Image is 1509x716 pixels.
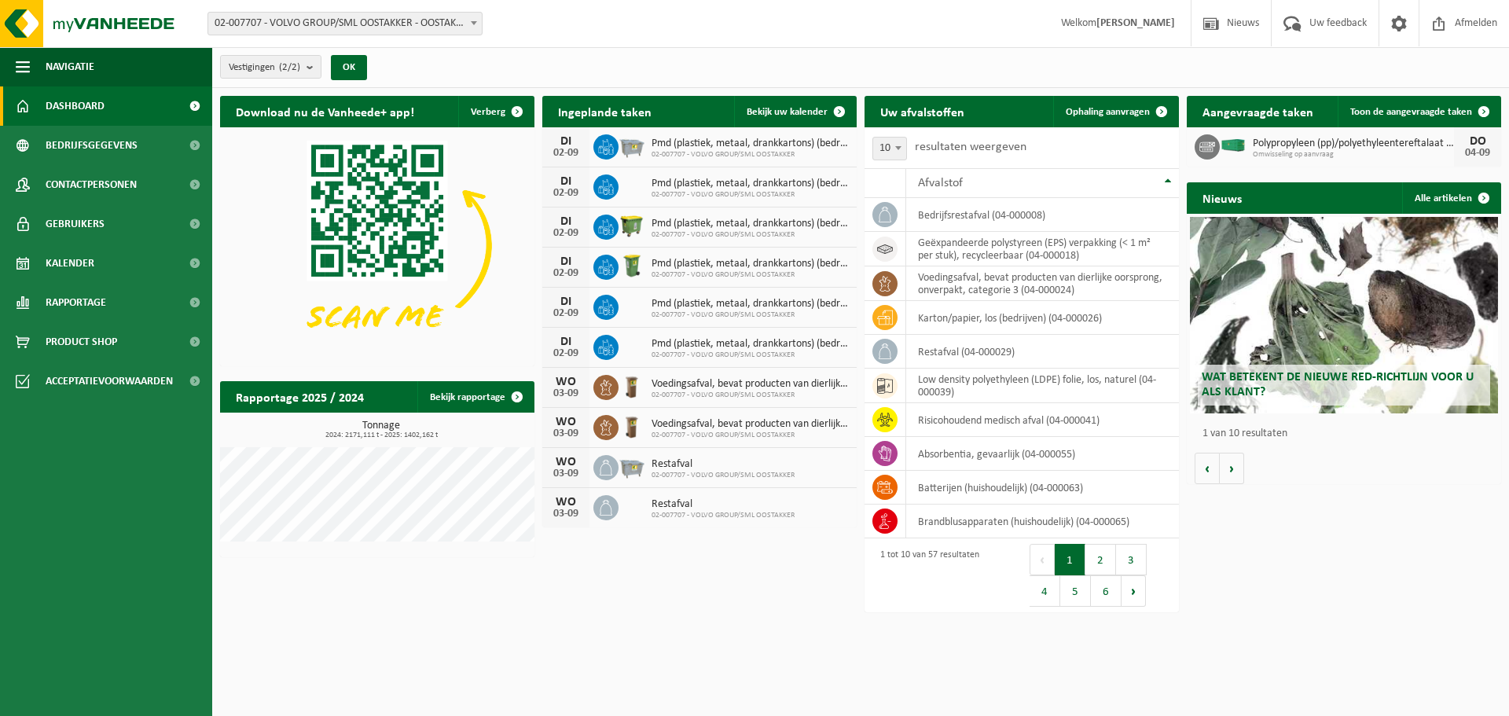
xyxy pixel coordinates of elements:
[906,335,1179,369] td: restafval (04-000029)
[652,511,795,520] span: 02-007707 - VOLVO GROUP/SML OOSTAKKER
[550,456,582,468] div: WO
[220,381,380,412] h2: Rapportage 2025 / 2024
[734,96,855,127] a: Bekijk uw kalender
[652,178,849,190] span: Pmd (plastiek, metaal, drankkartons) (bedrijven)
[652,471,795,480] span: 02-007707 - VOLVO GROUP/SML OOSTAKKER
[865,96,980,127] h2: Uw afvalstoffen
[550,388,582,399] div: 03-09
[220,127,534,363] img: Download de VHEPlus App
[652,338,849,351] span: Pmd (plastiek, metaal, drankkartons) (bedrijven)
[550,255,582,268] div: DI
[906,471,1179,505] td: batterijen (huishoudelijk) (04-000063)
[747,107,828,117] span: Bekijk uw kalender
[550,188,582,199] div: 02-09
[619,132,645,159] img: WB-2500-GAL-GY-01
[1195,453,1220,484] button: Vorige
[652,258,849,270] span: Pmd (plastiek, metaal, drankkartons) (bedrijven)
[1462,135,1493,148] div: DO
[652,138,849,150] span: Pmd (plastiek, metaal, drankkartons) (bedrijven)
[46,47,94,86] span: Navigatie
[1055,544,1085,575] button: 1
[1187,182,1257,213] h2: Nieuws
[652,150,849,160] span: 02-007707 - VOLVO GROUP/SML OOSTAKKER
[550,175,582,188] div: DI
[652,418,849,431] span: Voedingsafval, bevat producten van dierlijke oorsprong, onverpakt, categorie 3
[1030,575,1060,607] button: 4
[652,270,849,280] span: 02-007707 - VOLVO GROUP/SML OOSTAKKER
[550,496,582,509] div: WO
[652,230,849,240] span: 02-007707 - VOLVO GROUP/SML OOSTAKKER
[906,232,1179,266] td: geëxpandeerde polystyreen (EPS) verpakking (< 1 m² per stuk), recycleerbaar (04-000018)
[872,137,907,160] span: 10
[1085,544,1116,575] button: 2
[1053,96,1177,127] a: Ophaling aanvragen
[542,96,667,127] h2: Ingeplande taken
[550,228,582,239] div: 02-09
[550,296,582,308] div: DI
[207,12,483,35] span: 02-007707 - VOLVO GROUP/SML OOSTAKKER - OOSTAKKER
[1462,148,1493,159] div: 04-09
[619,252,645,279] img: WB-0240-HPE-GN-50
[228,431,534,439] span: 2024: 2171,111 t - 2025: 1402,162 t
[46,165,137,204] span: Contactpersonen
[550,148,582,159] div: 02-09
[550,215,582,228] div: DI
[1253,138,1454,150] span: Polypropyleen (pp)/polyethyleentereftalaat (pet) spanbanden
[1091,575,1122,607] button: 6
[652,310,849,320] span: 02-007707 - VOLVO GROUP/SML OOSTAKKER
[331,55,367,80] button: OK
[906,266,1179,301] td: voedingsafval, bevat producten van dierlijke oorsprong, onverpakt, categorie 3 (04-000024)
[652,298,849,310] span: Pmd (plastiek, metaal, drankkartons) (bedrijven)
[220,96,430,127] h2: Download nu de Vanheede+ app!
[46,244,94,283] span: Kalender
[1116,544,1147,575] button: 3
[619,212,645,239] img: WB-1100-HPE-GN-50
[208,13,482,35] span: 02-007707 - VOLVO GROUP/SML OOSTAKKER - OOSTAKKER
[550,428,582,439] div: 03-09
[1350,107,1472,117] span: Toon de aangevraagde taken
[1066,107,1150,117] span: Ophaling aanvragen
[46,322,117,362] span: Product Shop
[619,453,645,479] img: WB-2500-GAL-GY-01
[550,376,582,388] div: WO
[228,420,534,439] h3: Tonnage
[652,391,849,400] span: 02-007707 - VOLVO GROUP/SML OOSTAKKER
[550,509,582,520] div: 03-09
[619,373,645,399] img: WB-0140-HPE-BN-01
[652,431,849,440] span: 02-007707 - VOLVO GROUP/SML OOSTAKKER
[652,218,849,230] span: Pmd (plastiek, metaal, drankkartons) (bedrijven)
[652,378,849,391] span: Voedingsafval, bevat producten van dierlijke oorsprong, onverpakt, categorie 3
[915,141,1026,153] label: resultaten weergeven
[1338,96,1500,127] a: Toon de aangevraagde taken
[1402,182,1500,214] a: Alle artikelen
[229,56,300,79] span: Vestigingen
[1096,17,1175,29] strong: [PERSON_NAME]
[550,416,582,428] div: WO
[906,505,1179,538] td: brandblusapparaten (huishoudelijk) (04-000065)
[458,96,533,127] button: Verberg
[1187,96,1329,127] h2: Aangevraagde taken
[652,190,849,200] span: 02-007707 - VOLVO GROUP/SML OOSTAKKER
[471,107,505,117] span: Verberg
[906,198,1179,232] td: bedrijfsrestafval (04-000008)
[1122,575,1146,607] button: Next
[46,283,106,322] span: Rapportage
[619,413,645,439] img: WB-0140-HPE-BN-01
[652,458,795,471] span: Restafval
[906,301,1179,335] td: karton/papier, los (bedrijven) (04-000026)
[652,498,795,511] span: Restafval
[1253,150,1454,160] span: Omwisseling op aanvraag
[1060,575,1091,607] button: 5
[46,126,138,165] span: Bedrijfsgegevens
[550,336,582,348] div: DI
[906,437,1179,471] td: absorbentia, gevaarlijk (04-000055)
[46,86,105,126] span: Dashboard
[1220,138,1246,152] img: HK-XC-40-GN-00
[550,135,582,148] div: DI
[550,468,582,479] div: 03-09
[906,403,1179,437] td: risicohoudend medisch afval (04-000041)
[1030,544,1055,575] button: Previous
[1220,453,1244,484] button: Volgende
[279,62,300,72] count: (2/2)
[417,381,533,413] a: Bekijk rapportage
